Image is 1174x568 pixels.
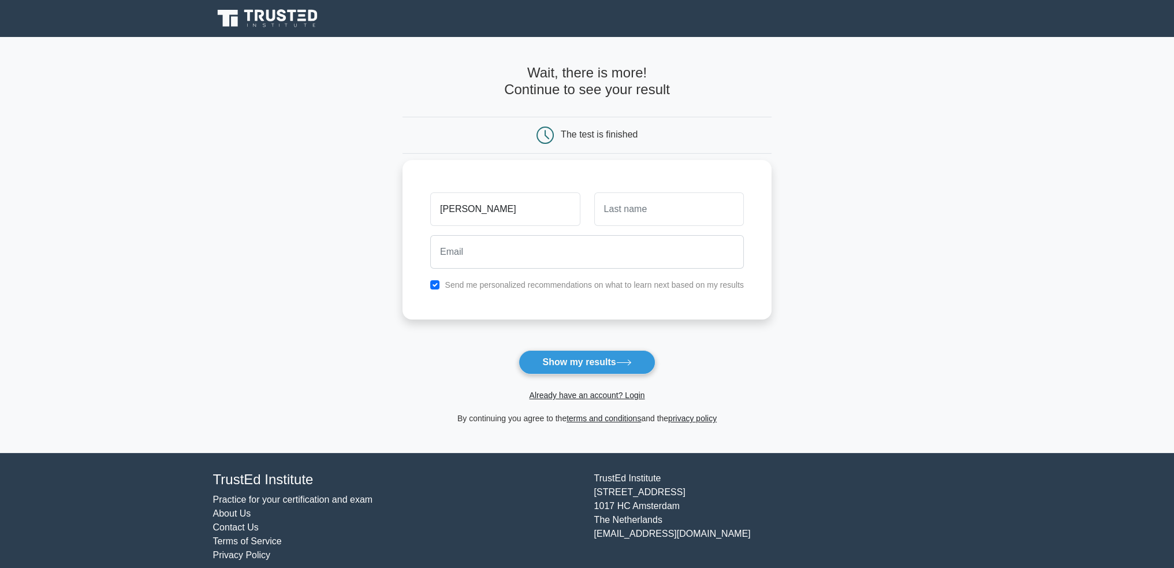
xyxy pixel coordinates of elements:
[402,65,772,98] h4: Wait, there is more! Continue to see your result
[587,472,968,562] div: TrustEd Institute [STREET_ADDRESS] 1017 HC Amsterdam The Netherlands [EMAIL_ADDRESS][DOMAIN_NAME]
[213,522,259,532] a: Contact Us
[430,235,744,269] input: Email
[213,508,251,518] a: About Us
[561,129,638,139] div: The test is finished
[213,550,271,560] a: Privacy Policy
[668,414,717,423] a: privacy policy
[213,536,282,546] a: Terms of Service
[566,414,641,423] a: terms and conditions
[529,391,644,400] a: Already have an account? Login
[430,192,580,226] input: First name
[213,472,580,488] h4: TrustEd Institute
[519,350,655,374] button: Show my results
[594,192,744,226] input: Last name
[396,411,778,425] div: By continuing you agree to the and the
[213,495,373,504] a: Practice for your certification and exam
[445,280,744,289] label: Send me personalized recommendations on what to learn next based on my results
